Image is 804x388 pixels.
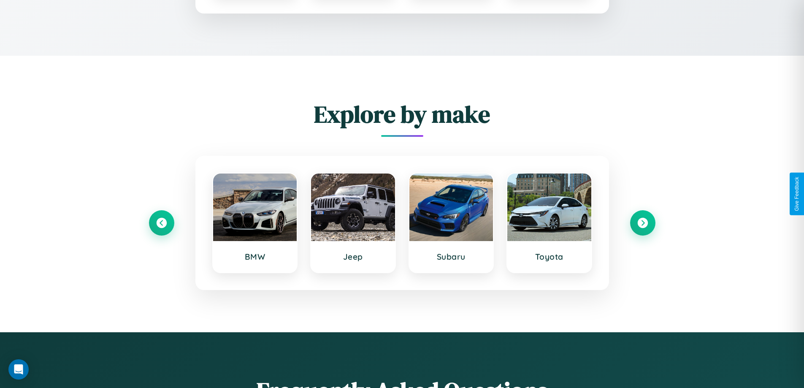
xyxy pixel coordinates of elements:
h3: Subaru [418,252,485,262]
h2: Explore by make [149,98,655,130]
h3: Jeep [319,252,387,262]
h3: BMW [222,252,289,262]
div: Give Feedback [794,177,800,211]
div: Open Intercom Messenger [8,359,29,380]
h3: Toyota [516,252,583,262]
